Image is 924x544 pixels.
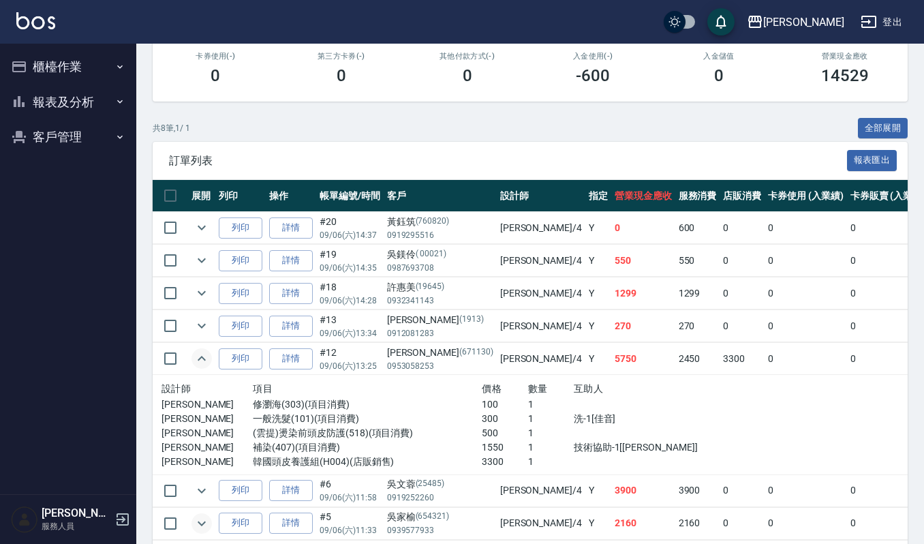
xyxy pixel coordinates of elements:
[5,49,131,85] button: 櫃檯作業
[611,180,675,212] th: 營業現金應收
[720,212,765,244] td: 0
[497,507,585,539] td: [PERSON_NAME] /4
[191,348,212,369] button: expand row
[528,383,548,394] span: 數量
[416,510,450,524] p: (654321)
[316,180,384,212] th: 帳單編號/時間
[528,397,574,412] p: 1
[269,250,313,271] a: 詳情
[316,343,384,375] td: #12
[269,348,313,369] a: 詳情
[585,245,611,277] td: Y
[546,52,640,61] h2: 入金使用(-)
[320,262,380,274] p: 09/06 (六) 14:35
[219,250,262,271] button: 列印
[707,8,735,35] button: save
[574,383,603,394] span: 互助人
[211,66,220,85] h3: 0
[585,277,611,309] td: Y
[219,316,262,337] button: 列印
[416,247,447,262] p: ( 00021)
[497,343,585,375] td: [PERSON_NAME] /4
[528,426,574,440] p: 1
[585,180,611,212] th: 指定
[316,310,384,342] td: #13
[266,180,316,212] th: 操作
[387,492,493,504] p: 0919252260
[714,66,724,85] h3: 0
[269,283,313,304] a: 詳情
[720,474,765,507] td: 0
[253,412,482,426] p: 一般洗髮(101)(項目消費)
[611,343,675,375] td: 5750
[765,343,847,375] td: 0
[387,346,493,360] div: [PERSON_NAME]
[219,480,262,501] button: 列印
[611,212,675,244] td: 0
[611,310,675,342] td: 270
[741,8,850,36] button: [PERSON_NAME]
[387,327,493,339] p: 0912081283
[765,507,847,539] td: 0
[169,52,262,61] h2: 卡券使用(-)
[497,310,585,342] td: [PERSON_NAME] /4
[191,316,212,336] button: expand row
[253,426,482,440] p: (雲提)燙染前頭皮防護(518)(項目消費)
[161,455,253,469] p: [PERSON_NAME]
[219,513,262,534] button: 列印
[387,215,493,229] div: 黃鈺筑
[585,474,611,507] td: Y
[497,245,585,277] td: [PERSON_NAME] /4
[585,343,611,375] td: Y
[585,310,611,342] td: Y
[821,66,869,85] h3: 14529
[5,85,131,120] button: 報表及分析
[316,474,384,507] td: #6
[11,506,38,533] img: Person
[191,513,212,534] button: expand row
[528,440,574,455] p: 1
[387,247,493,262] div: 吳鎂伶
[528,455,574,469] p: 1
[5,119,131,155] button: 客戶管理
[161,412,253,426] p: [PERSON_NAME]
[191,481,212,501] button: expand row
[169,154,847,168] span: 訂單列表
[459,313,484,327] p: (1913)
[320,492,380,504] p: 09/06 (六) 11:58
[42,520,111,532] p: 服務人員
[855,10,908,35] button: 登出
[316,277,384,309] td: #18
[463,66,472,85] h3: 0
[161,440,253,455] p: [PERSON_NAME]
[720,343,765,375] td: 3300
[611,245,675,277] td: 550
[675,212,720,244] td: 600
[269,480,313,501] a: 詳情
[191,250,212,271] button: expand row
[153,122,190,134] p: 共 8 筆, 1 / 1
[675,474,720,507] td: 3900
[387,280,493,294] div: 許惠美
[320,360,380,372] p: 09/06 (六) 13:25
[720,245,765,277] td: 0
[765,277,847,309] td: 0
[387,524,493,537] p: 0939577933
[847,153,897,166] a: 報表匯出
[675,277,720,309] td: 1299
[482,440,527,455] p: 1550
[416,280,445,294] p: (19645)
[798,52,891,61] h2: 營業現金應收
[765,212,847,244] td: 0
[574,412,711,426] p: 洗-1[佳音]
[497,277,585,309] td: [PERSON_NAME] /4
[611,507,675,539] td: 2160
[720,277,765,309] td: 0
[320,327,380,339] p: 09/06 (六) 13:34
[765,180,847,212] th: 卡券使用 (入業績)
[219,283,262,304] button: 列印
[675,507,720,539] td: 2160
[387,477,493,492] div: 吳文蓉
[673,52,766,61] h2: 入金儲值
[858,118,908,139] button: 全部展開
